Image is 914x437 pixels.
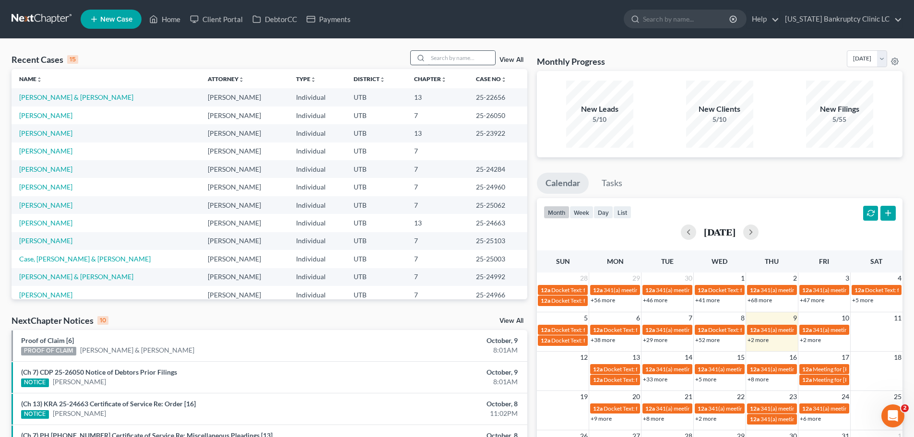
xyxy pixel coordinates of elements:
[248,11,302,28] a: DebtorCC
[551,297,637,304] span: Docket Text: for [PERSON_NAME]
[695,296,720,304] a: +41 more
[643,336,667,343] a: +29 more
[788,352,798,363] span: 16
[358,409,518,418] div: 11:02PM
[708,366,801,373] span: 341(a) meeting for [PERSON_NAME]
[200,142,288,160] td: [PERSON_NAME]
[200,268,288,286] td: [PERSON_NAME]
[200,196,288,214] td: [PERSON_NAME]
[406,250,468,268] td: 7
[765,257,779,265] span: Thu
[541,337,550,344] span: 12a
[855,286,864,294] span: 12a
[406,142,468,160] td: 7
[760,326,853,333] span: 341(a) meeting for [PERSON_NAME]
[686,104,753,115] div: New Clients
[19,236,72,245] a: [PERSON_NAME]
[468,232,527,250] td: 25-25103
[893,352,902,363] span: 18
[19,147,72,155] a: [PERSON_NAME]
[736,391,746,402] span: 22
[346,250,406,268] td: UTB
[684,272,693,284] span: 30
[200,214,288,232] td: [PERSON_NAME]
[841,312,850,324] span: 10
[406,214,468,232] td: 13
[704,227,736,237] h2: [DATE]
[346,142,406,160] td: UTB
[841,391,850,402] span: 24
[708,405,801,412] span: 341(a) meeting for [PERSON_NAME]
[643,10,731,28] input: Search by name...
[819,257,829,265] span: Fri
[67,55,78,64] div: 15
[631,352,641,363] span: 13
[144,11,185,28] a: Home
[760,415,904,423] span: 341(a) meeting for [PERSON_NAME] & [PERSON_NAME]
[645,405,655,412] span: 12a
[656,366,748,373] span: 341(a) meeting for [PERSON_NAME]
[468,196,527,214] td: 25-25062
[591,415,612,422] a: +9 more
[358,377,518,387] div: 8:01AM
[604,405,689,412] span: Docket Text: for [PERSON_NAME]
[698,286,707,294] span: 12a
[544,206,570,219] button: month
[208,75,244,83] a: Attorneyunfold_more
[358,399,518,409] div: October, 8
[698,366,707,373] span: 12a
[593,366,603,373] span: 12a
[499,57,523,63] a: View All
[579,272,589,284] span: 28
[288,106,346,124] td: Individual
[346,286,406,304] td: UTB
[441,77,447,83] i: unfold_more
[358,367,518,377] div: October, 9
[604,286,747,294] span: 341(a) meeting for [PERSON_NAME] & [PERSON_NAME]
[844,272,850,284] span: 3
[238,77,244,83] i: unfold_more
[541,286,550,294] span: 12a
[468,106,527,124] td: 25-26050
[288,178,346,196] td: Individual
[750,405,760,412] span: 12a
[570,206,594,219] button: week
[792,312,798,324] span: 9
[661,257,674,265] span: Tue
[358,336,518,345] div: October, 9
[501,77,507,83] i: unfold_more
[800,296,824,304] a: +47 more
[556,257,570,265] span: Sun
[792,272,798,284] span: 2
[698,405,707,412] span: 12a
[813,376,888,383] span: Meeting for [PERSON_NAME]
[200,88,288,106] td: [PERSON_NAME]
[346,106,406,124] td: UTB
[288,268,346,286] td: Individual
[604,326,689,333] span: Docket Text: for [PERSON_NAME]
[645,326,655,333] span: 12a
[760,405,904,412] span: 341(a) meeting for [PERSON_NAME] & [PERSON_NAME]
[21,400,196,408] a: (Ch 13) KRA 25-24663 Certificate of Service Re: Order [16]
[656,405,799,412] span: 341(a) meeting for [PERSON_NAME] & [PERSON_NAME]
[468,88,527,106] td: 25-22656
[346,196,406,214] td: UTB
[468,286,527,304] td: 25-24966
[645,366,655,373] span: 12a
[346,124,406,142] td: UTB
[708,326,794,333] span: Docket Text: for [PERSON_NAME]
[21,410,49,419] div: NOTICE
[740,272,746,284] span: 1
[551,286,688,294] span: Docket Text: for [PERSON_NAME] & [PERSON_NAME]
[406,106,468,124] td: 7
[346,214,406,232] td: UTB
[468,178,527,196] td: 25-24960
[19,219,72,227] a: [PERSON_NAME]
[499,318,523,324] a: View All
[604,376,689,383] span: Docket Text: for [PERSON_NAME]
[541,326,550,333] span: 12a
[802,326,812,333] span: 12a
[631,391,641,402] span: 20
[53,377,106,387] a: [PERSON_NAME]
[468,124,527,142] td: 25-23922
